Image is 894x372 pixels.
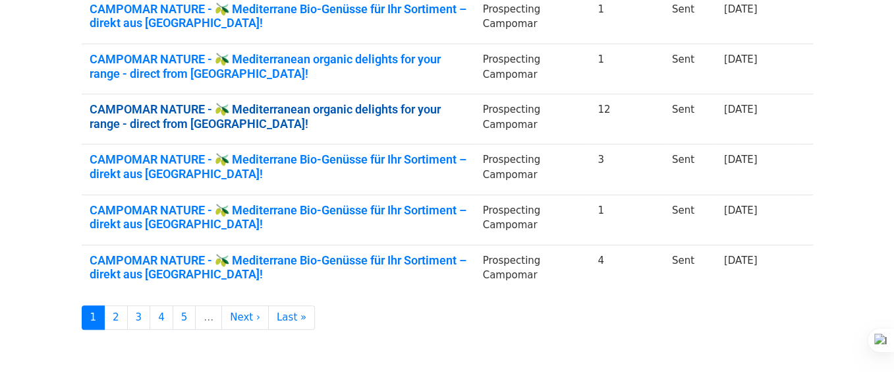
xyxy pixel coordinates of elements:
td: 1 [590,195,664,245]
a: CAMPOMAR NATURE - 🫒 Mediterrane Bio-Genüsse für Ihr Sortiment – direkt aus [GEOGRAPHIC_DATA]! [90,152,467,181]
a: 2 [104,305,128,330]
a: Next › [221,305,269,330]
a: CAMPOMAR NATURE - 🫒 Mediterrane Bio-Genüsse für Ihr Sortiment – direkt aus [GEOGRAPHIC_DATA]! [90,253,467,282]
td: Prospecting Campomar [475,245,590,295]
div: Chat-Widget [828,309,894,372]
a: [DATE] [724,104,758,115]
td: Sent [664,195,716,245]
a: 3 [127,305,151,330]
td: 3 [590,144,664,195]
iframe: Chat Widget [828,309,894,372]
td: Sent [664,44,716,94]
a: [DATE] [724,154,758,166]
td: Sent [664,245,716,295]
td: 4 [590,245,664,295]
td: Sent [664,94,716,144]
td: 1 [590,44,664,94]
td: Prospecting Campomar [475,195,590,245]
td: Sent [664,144,716,195]
a: 1 [82,305,105,330]
a: [DATE] [724,3,758,15]
a: CAMPOMAR NATURE - 🫒 Mediterrane Bio-Genüsse für Ihr Sortiment – direkt aus [GEOGRAPHIC_DATA]! [90,203,467,232]
td: Prospecting Campomar [475,94,590,144]
a: CAMPOMAR NATURE - 🫒 Mediterrane Bio-Genüsse für Ihr Sortiment – direkt aus [GEOGRAPHIC_DATA]! [90,2,467,30]
td: 12 [590,94,664,144]
a: [DATE] [724,53,758,65]
td: Prospecting Campomar [475,44,590,94]
a: [DATE] [724,204,758,216]
td: Prospecting Campomar [475,144,590,195]
a: 4 [150,305,173,330]
a: [DATE] [724,255,758,266]
a: CAMPOMAR NATURE - 🫒 Mediterranean organic delights for your range - direct from [GEOGRAPHIC_DATA]! [90,52,467,80]
a: 5 [173,305,196,330]
a: CAMPOMAR NATURE - 🫒 Mediterranean organic delights for your range - direct from [GEOGRAPHIC_DATA]! [90,102,467,131]
a: Last » [268,305,315,330]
